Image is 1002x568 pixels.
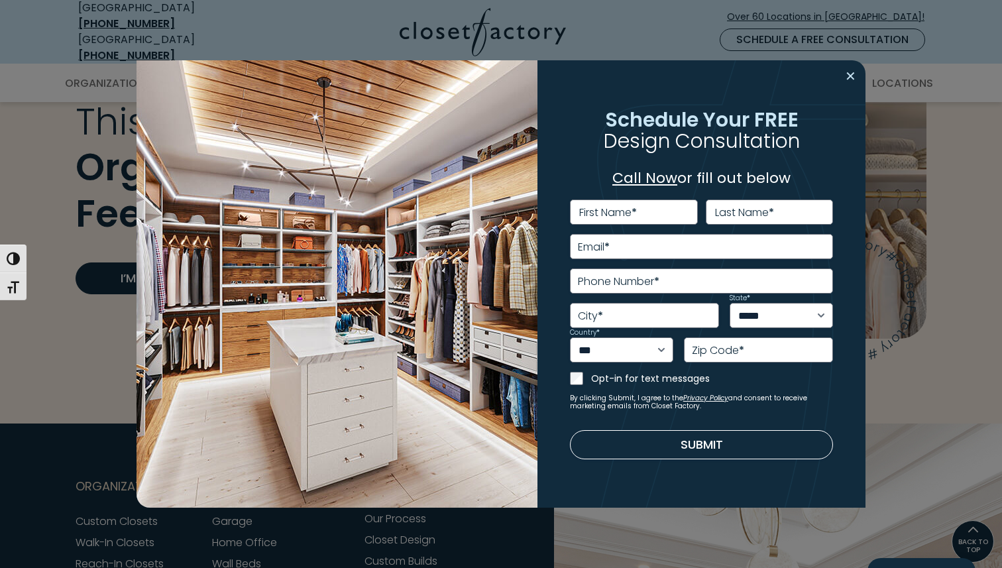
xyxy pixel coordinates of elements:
label: Last Name [715,207,774,218]
span: Schedule Your FREE [605,105,799,134]
button: Submit [570,430,834,459]
label: City [578,311,603,321]
button: Close modal [841,66,860,87]
label: Zip Code [692,345,744,356]
label: First Name [579,207,637,218]
span: Design Consultation [604,127,800,155]
img: Walk in closet with island [137,60,537,508]
label: State [730,295,750,302]
p: or fill out below [570,167,834,189]
a: Privacy Policy [683,393,728,403]
label: Phone Number [578,276,659,287]
label: Opt-in for text messages [591,372,834,385]
a: Call Now [612,168,677,188]
label: Email [578,242,610,253]
label: Country [570,329,600,336]
small: By clicking Submit, I agree to the and consent to receive marketing emails from Closet Factory. [570,394,834,410]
